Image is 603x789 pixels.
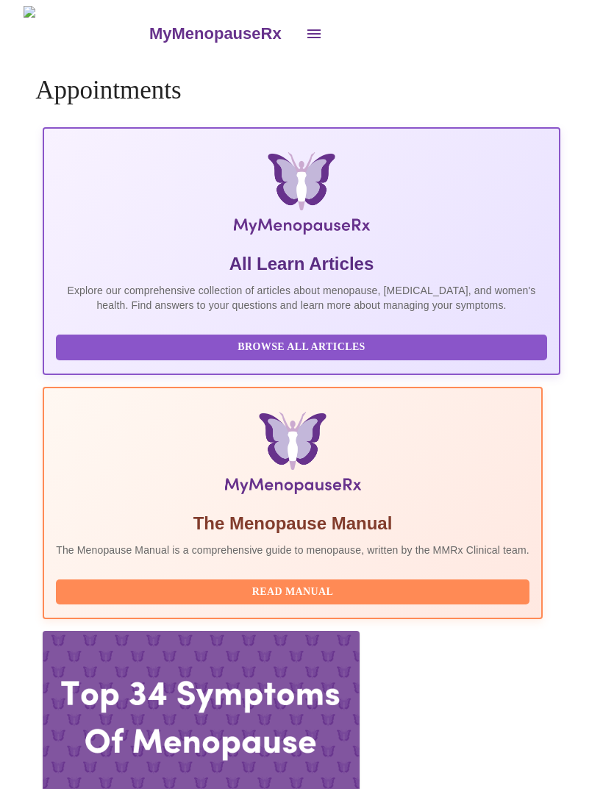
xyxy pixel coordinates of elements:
button: Read Manual [56,579,529,605]
img: MyMenopauseRx Logo [24,6,147,61]
p: Explore our comprehensive collection of articles about menopause, [MEDICAL_DATA], and women's hea... [56,283,547,313]
a: MyMenopauseRx [147,8,296,60]
img: MyMenopauseRx Logo [134,152,469,240]
img: Menopause Manual [131,412,454,500]
h5: The Menopause Manual [56,512,529,535]
span: Browse All Articles [71,338,532,357]
a: Browse All Articles [56,340,551,352]
span: Read Manual [71,583,515,601]
h3: MyMenopauseRx [149,24,282,43]
button: open drawer [296,16,332,51]
h4: Appointments [35,76,568,105]
a: Read Manual [56,585,533,597]
button: Browse All Articles [56,335,547,360]
h5: All Learn Articles [56,252,547,276]
p: The Menopause Manual is a comprehensive guide to menopause, written by the MMRx Clinical team. [56,543,529,557]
